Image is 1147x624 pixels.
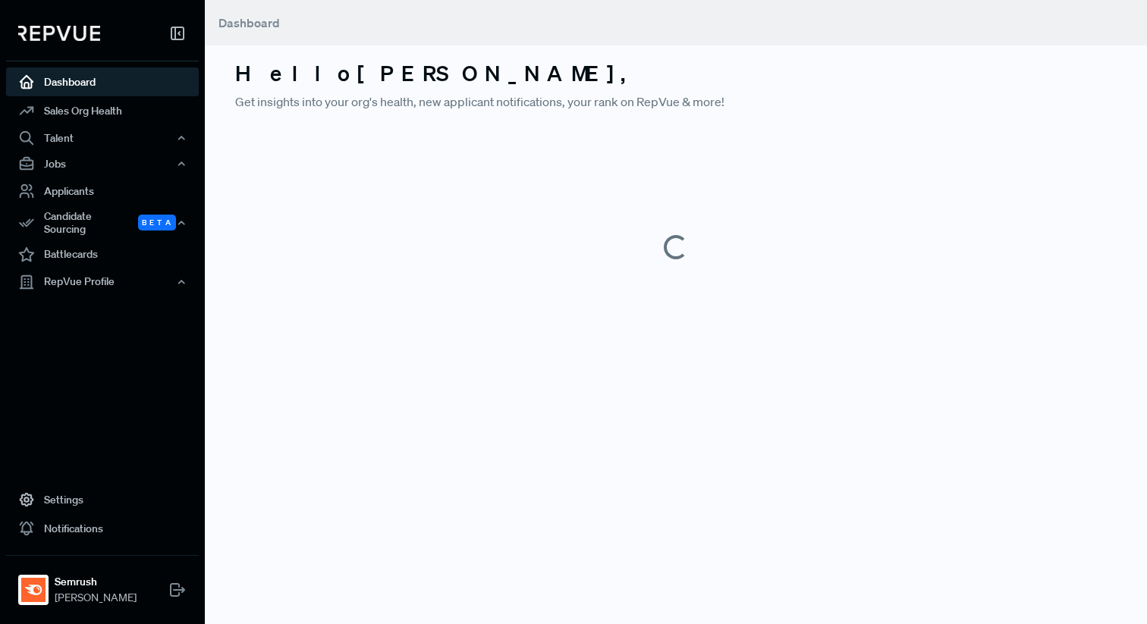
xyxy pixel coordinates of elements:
a: Applicants [6,177,199,205]
p: Get insights into your org's health, new applicant notifications, your rank on RepVue & more! [235,93,1117,111]
button: Candidate Sourcing Beta [6,205,199,240]
h3: Hello [PERSON_NAME] , [235,61,1117,86]
button: Talent [6,125,199,151]
a: SemrushSemrush[PERSON_NAME] [6,555,199,612]
span: Dashboard [218,15,280,30]
a: Battlecards [6,240,199,269]
a: Settings [6,485,199,514]
a: Dashboard [6,67,199,96]
strong: Semrush [55,574,137,590]
a: Sales Org Health [6,96,199,125]
button: Jobs [6,151,199,177]
img: Semrush [21,578,46,602]
span: Beta [138,215,176,230]
a: Notifications [6,514,199,543]
img: RepVue [18,26,100,41]
div: Candidate Sourcing [6,205,199,240]
button: RepVue Profile [6,269,199,295]
span: [PERSON_NAME] [55,590,137,606]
